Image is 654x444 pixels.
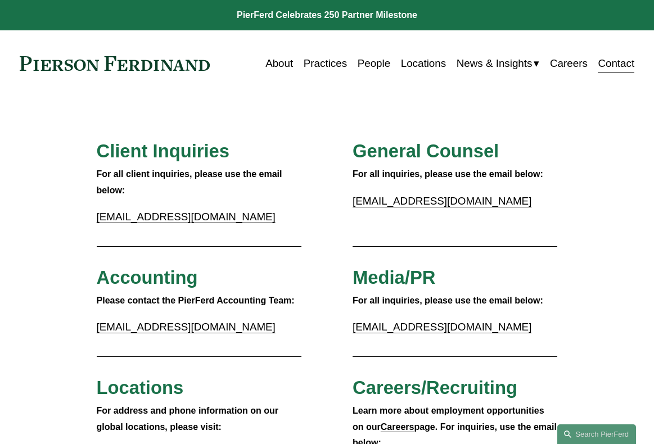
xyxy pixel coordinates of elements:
[265,53,293,74] a: About
[557,424,636,444] a: Search this site
[304,53,347,74] a: Practices
[97,296,295,305] strong: Please contact the PierFerd Accounting Team:
[401,53,446,74] a: Locations
[457,54,533,73] span: News & Insights
[550,53,588,74] a: Careers
[97,211,276,223] a: [EMAIL_ADDRESS][DOMAIN_NAME]
[97,406,281,432] strong: For address and phone information on our global locations, please visit:
[97,141,229,161] span: Client Inquiries
[353,195,531,207] a: [EMAIL_ADDRESS][DOMAIN_NAME]
[353,169,543,179] strong: For all inquiries, please use the email below:
[97,267,198,288] span: Accounting
[353,141,499,161] span: General Counsel
[353,377,517,398] span: Careers/Recruiting
[353,406,547,432] strong: Learn more about employment opportunities on our
[353,267,435,288] span: Media/PR
[358,53,390,74] a: People
[97,169,285,195] strong: For all client inquiries, please use the email below:
[97,377,184,398] span: Locations
[381,422,414,432] a: Careers
[353,321,531,333] a: [EMAIL_ADDRESS][DOMAIN_NAME]
[598,53,634,74] a: Contact
[97,321,276,333] a: [EMAIL_ADDRESS][DOMAIN_NAME]
[457,53,540,74] a: folder dropdown
[353,296,543,305] strong: For all inquiries, please use the email below:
